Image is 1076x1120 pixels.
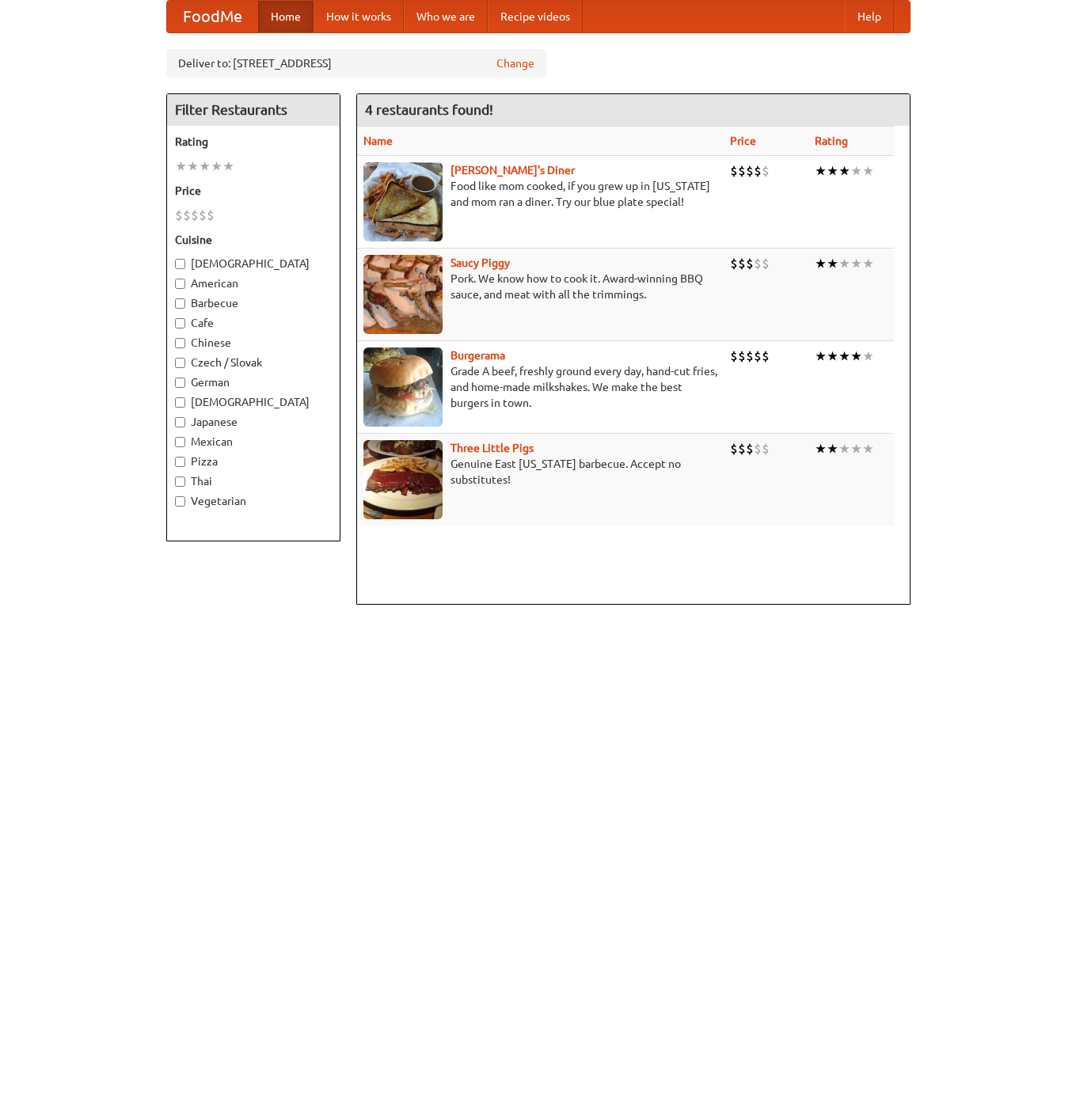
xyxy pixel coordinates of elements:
[167,1,258,32] a: FoodMe
[488,1,583,32] a: Recipe videos
[862,255,874,272] li: ★
[738,162,746,180] li: $
[175,476,185,487] input: Thai
[363,135,393,147] a: Name
[175,417,185,427] input: Japanese
[175,275,332,291] label: American
[850,347,862,365] li: ★
[862,347,874,365] li: ★
[175,259,185,269] input: [DEMOGRAPHIC_DATA]
[175,298,185,309] input: Barbecue
[363,440,443,519] img: littlepigs.jpg
[738,255,746,272] li: $
[754,255,762,272] li: $
[363,162,443,241] img: sallys.jpg
[199,158,211,175] li: ★
[175,397,185,408] input: [DEMOGRAPHIC_DATA]
[314,1,404,32] a: How it works
[175,454,332,469] label: Pizza
[754,440,762,457] li: $
[175,338,185,348] input: Chinese
[175,358,185,368] input: Czech / Slovak
[183,207,191,224] li: $
[167,94,340,126] h4: Filter Restaurants
[207,207,215,224] li: $
[850,440,862,457] li: ★
[175,496,185,507] input: Vegetarian
[815,255,827,272] li: ★
[738,347,746,365] li: $
[175,378,185,388] input: German
[827,162,838,180] li: ★
[175,473,332,489] label: Thai
[175,374,332,390] label: German
[815,347,827,365] li: ★
[166,49,546,78] div: Deliver to: [STREET_ADDRESS]
[862,162,874,180] li: ★
[363,363,717,411] p: Grade A beef, freshly ground every day, hand-cut fries, and home-made milkshakes. We make the bes...
[762,440,770,457] li: $
[730,135,756,147] a: Price
[363,255,443,334] img: saucy.jpg
[175,414,332,430] label: Japanese
[762,162,770,180] li: $
[363,456,717,488] p: Genuine East [US_STATE] barbecue. Accept no substitutes!
[762,347,770,365] li: $
[845,1,894,32] a: Help
[838,255,850,272] li: ★
[187,158,199,175] li: ★
[451,349,505,362] a: Burgerama
[850,162,862,180] li: ★
[175,256,332,271] label: [DEMOGRAPHIC_DATA]
[175,158,187,175] li: ★
[365,102,493,117] ng-pluralize: 4 restaurants found!
[738,440,746,457] li: $
[211,158,222,175] li: ★
[730,162,738,180] li: $
[815,440,827,457] li: ★
[815,135,848,147] a: Rating
[838,162,850,180] li: ★
[175,335,332,351] label: Chinese
[746,440,754,457] li: $
[746,347,754,365] li: $
[175,134,332,150] h5: Rating
[175,207,183,224] li: $
[175,493,332,509] label: Vegetarian
[199,207,207,224] li: $
[363,347,443,427] img: burgerama.jpg
[730,347,738,365] li: $
[762,255,770,272] li: $
[862,440,874,457] li: ★
[258,1,314,32] a: Home
[175,457,185,467] input: Pizza
[175,318,185,328] input: Cafe
[175,295,332,311] label: Barbecue
[451,164,575,177] a: [PERSON_NAME]'s Diner
[363,271,717,302] p: Pork. We know how to cook it. Award-winning BBQ sauce, and meat with all the trimmings.
[191,207,199,224] li: $
[404,1,488,32] a: Who we are
[827,440,838,457] li: ★
[175,279,185,289] input: American
[838,347,850,365] li: ★
[451,442,534,454] a: Three Little Pigs
[451,256,510,269] a: Saucy Piggy
[754,162,762,180] li: $
[827,255,838,272] li: ★
[363,178,717,210] p: Food like mom cooked, if you grew up in [US_STATE] and mom ran a diner. Try our blue plate special!
[730,440,738,457] li: $
[175,434,332,450] label: Mexican
[175,232,332,248] h5: Cuisine
[496,55,534,71] a: Change
[222,158,234,175] li: ★
[175,355,332,370] label: Czech / Slovak
[175,437,185,447] input: Mexican
[850,255,862,272] li: ★
[827,347,838,365] li: ★
[175,394,332,410] label: [DEMOGRAPHIC_DATA]
[730,255,738,272] li: $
